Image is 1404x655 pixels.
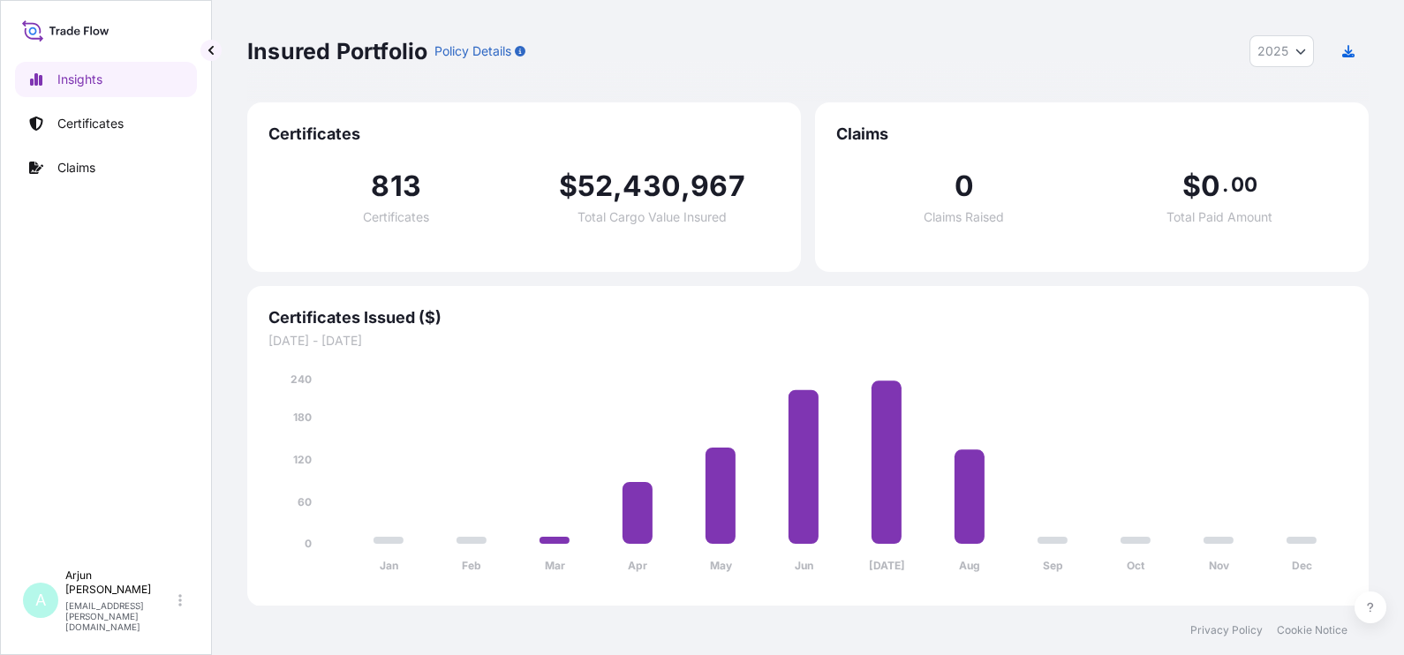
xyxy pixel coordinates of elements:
tspan: 180 [293,410,312,424]
tspan: Nov [1209,559,1230,572]
tspan: Mar [545,559,565,572]
span: , [681,172,691,200]
tspan: Aug [959,559,980,572]
a: Privacy Policy [1190,623,1263,637]
p: Insured Portfolio [247,37,427,65]
p: Certificates [57,115,124,132]
tspan: Dec [1292,559,1312,572]
span: 52 [577,172,613,200]
tspan: 60 [298,495,312,508]
span: 813 [371,172,421,200]
span: 967 [691,172,745,200]
span: Claims Raised [924,211,1004,223]
span: Certificates [268,124,780,145]
span: Claims [836,124,1347,145]
button: Year Selector [1249,35,1314,67]
a: Cookie Notice [1277,623,1347,637]
tspan: Apr [628,559,647,572]
p: Policy Details [434,42,511,60]
p: Arjun [PERSON_NAME] [65,568,175,597]
tspan: May [710,559,733,572]
p: [EMAIL_ADDRESS][PERSON_NAME][DOMAIN_NAME] [65,600,175,632]
span: . [1222,177,1228,192]
span: A [35,591,46,609]
tspan: Feb [462,559,481,572]
span: Total Paid Amount [1166,211,1272,223]
span: Total Cargo Value Insured [577,211,727,223]
span: 2025 [1257,42,1288,60]
a: Insights [15,62,197,97]
span: $ [559,172,577,200]
span: Certificates Issued ($) [268,307,1347,328]
span: 0 [1201,172,1220,200]
tspan: Jun [795,559,813,572]
span: 00 [1231,177,1257,192]
a: Claims [15,150,197,185]
span: Certificates [363,211,429,223]
span: 0 [955,172,974,200]
p: Insights [57,71,102,88]
span: $ [1182,172,1201,200]
tspan: [DATE] [869,559,905,572]
tspan: Sep [1043,559,1063,572]
tspan: 120 [293,453,312,466]
tspan: Jan [380,559,398,572]
span: [DATE] - [DATE] [268,332,1347,350]
tspan: 240 [291,373,312,386]
span: 430 [623,172,681,200]
span: , [613,172,623,200]
p: Claims [57,159,95,177]
a: Certificates [15,106,197,141]
tspan: 0 [305,537,312,550]
tspan: Oct [1127,559,1145,572]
